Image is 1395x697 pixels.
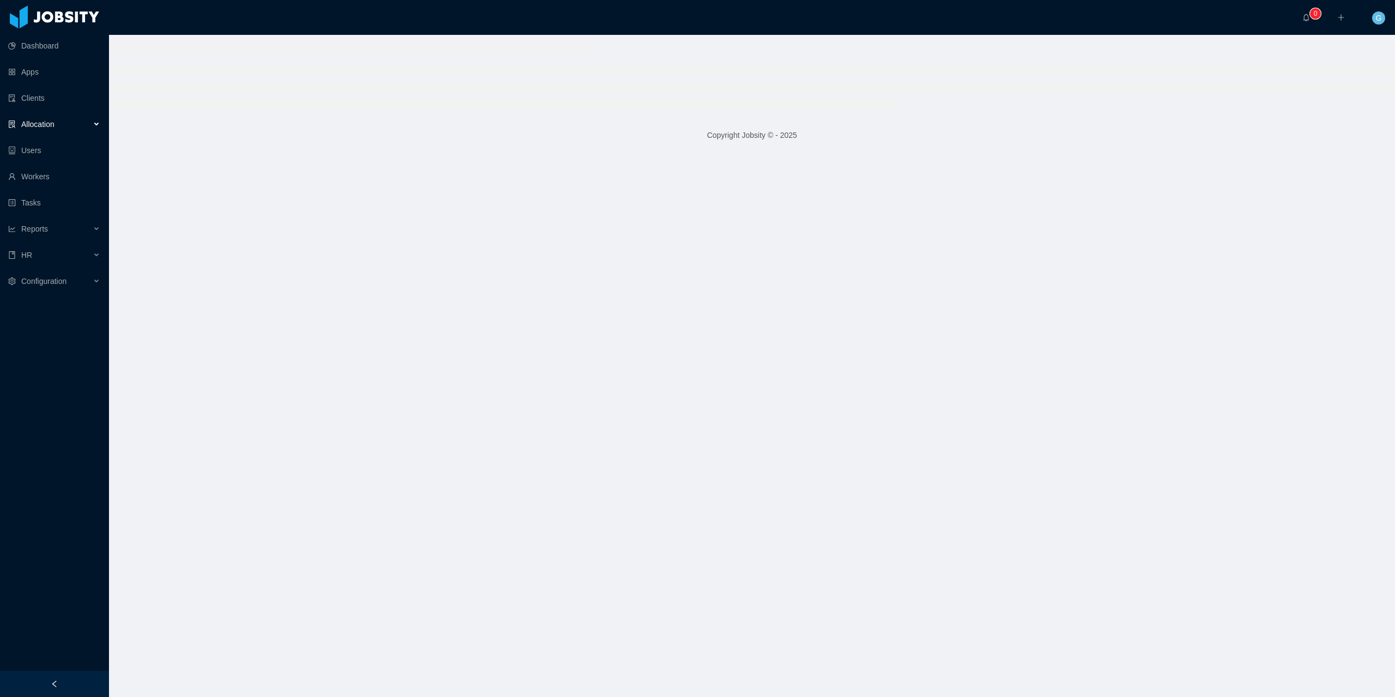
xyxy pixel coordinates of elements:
[8,140,100,161] a: icon: robotUsers
[109,117,1395,154] footer: Copyright Jobsity © - 2025
[21,225,48,233] span: Reports
[21,120,54,129] span: Allocation
[1376,11,1382,25] span: G
[8,251,16,259] i: icon: book
[8,61,100,83] a: icon: appstoreApps
[21,277,66,286] span: Configuration
[1310,8,1321,19] sup: 0
[1337,14,1345,21] i: icon: plus
[8,87,100,109] a: icon: auditClients
[8,35,100,57] a: icon: pie-chartDashboard
[8,120,16,128] i: icon: solution
[8,192,100,214] a: icon: profileTasks
[1302,14,1310,21] i: icon: bell
[8,225,16,233] i: icon: line-chart
[8,277,16,285] i: icon: setting
[21,251,32,259] span: HR
[8,166,100,187] a: icon: userWorkers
